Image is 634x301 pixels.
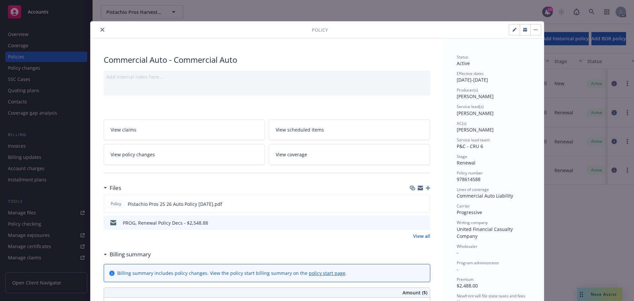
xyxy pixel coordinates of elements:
div: Billing summary [104,250,151,259]
span: [PERSON_NAME] [457,110,494,116]
div: Commercial Auto - Commercial Auto [104,54,430,65]
button: download file [411,201,416,207]
a: View policy changes [104,144,265,165]
span: - [457,249,458,256]
span: 978614588 [457,176,480,182]
span: Amount ($) [403,289,427,296]
span: Pistachio Pros 25 26 Auto Policy [DATE].pdf [128,201,222,207]
button: download file [411,219,416,226]
span: P&C - CRU 6 [457,143,483,149]
div: PROG, Renewal Policy Decs - $2,548.88 [123,219,208,226]
span: Newfront will file state taxes and fees [457,293,525,299]
span: Lines of coverage [457,187,489,192]
span: Service lead team [457,137,490,143]
span: Program administrator [457,260,499,266]
a: View coverage [269,144,430,165]
span: Policy number [457,170,483,176]
h3: Files [110,184,121,192]
span: Renewal [457,160,475,166]
a: View all [413,233,430,240]
span: Progressive [457,209,482,215]
span: United Financial Casualty Company [457,226,514,239]
span: Wholesaler [457,244,477,249]
span: View policy changes [111,151,155,158]
span: View coverage [276,151,307,158]
span: AC(s) [457,121,467,126]
button: preview file [422,219,428,226]
div: Billing summary includes policy changes. View the policy start billing summary on the . [117,270,347,277]
span: [PERSON_NAME] [457,127,494,133]
span: Service lead(s) [457,104,484,109]
span: $2,488.00 [457,282,478,289]
button: preview file [421,201,427,207]
a: policy start page [309,270,345,276]
div: Add internal notes here... [106,73,428,80]
span: Policy [109,201,123,207]
span: Writing company [457,220,488,225]
span: View scheduled items [276,126,324,133]
span: - [457,266,458,272]
span: Effective dates [457,71,484,76]
span: Producer(s) [457,87,478,93]
a: View claims [104,119,265,140]
span: [PERSON_NAME] [457,93,494,99]
span: View claims [111,126,136,133]
div: Commercial Auto Liability [457,192,531,199]
a: View scheduled items [269,119,430,140]
span: Carrier [457,203,470,209]
span: Premium [457,277,474,282]
span: Status [457,54,468,60]
span: Active [457,60,470,66]
button: close [98,26,106,34]
h3: Billing summary [110,250,151,259]
span: Policy [312,26,328,33]
div: [DATE] - [DATE] [457,71,531,83]
div: Files [104,184,121,192]
span: Stage [457,154,467,159]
